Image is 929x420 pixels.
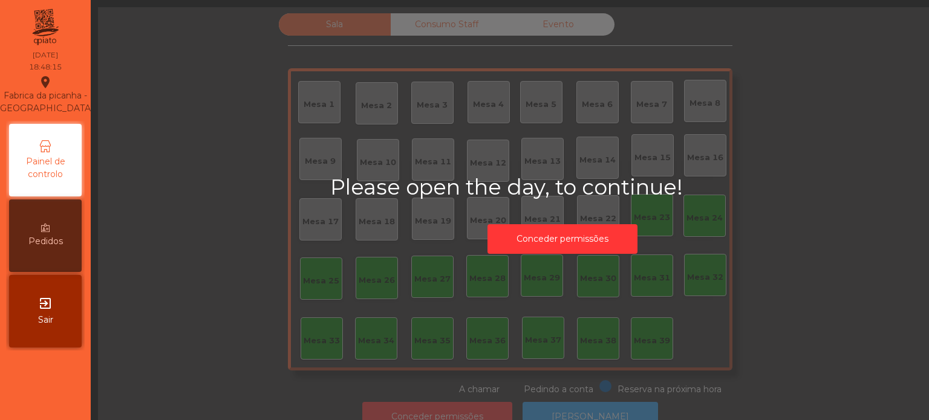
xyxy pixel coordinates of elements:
[487,224,637,254] button: Conceder permissões
[28,235,63,248] span: Pedidos
[38,296,53,311] i: exit_to_app
[12,155,79,181] span: Painel de controlo
[30,6,60,48] img: qpiato
[38,314,53,326] span: Sair
[38,75,53,89] i: location_on
[33,50,58,60] div: [DATE]
[330,175,795,200] h2: Please open the day, to continue!
[29,62,62,73] div: 18:48:15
